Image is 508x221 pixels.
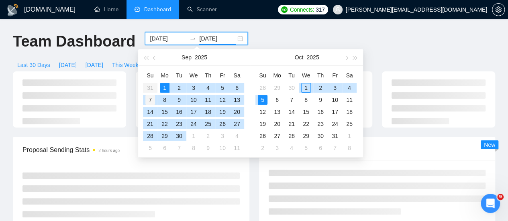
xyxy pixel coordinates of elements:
div: 24 [330,119,340,129]
div: 6 [160,143,169,153]
td: 2025-10-22 [299,118,313,130]
button: Oct [295,49,304,65]
td: 2025-09-02 [172,82,186,94]
th: Su [143,69,157,82]
div: 7 [145,95,155,105]
td: 2025-10-02 [201,130,215,142]
th: We [299,69,313,82]
td: 2025-10-21 [284,118,299,130]
td: 2025-10-23 [313,118,328,130]
div: 15 [301,107,311,117]
td: 2025-10-06 [157,142,172,154]
td: 2025-10-06 [270,94,284,106]
td: 2025-10-02 [313,82,328,94]
td: 2025-09-30 [284,82,299,94]
td: 2025-10-09 [201,142,215,154]
td: 2025-09-10 [186,94,201,106]
td: 2025-09-29 [270,82,284,94]
span: New [484,142,495,148]
div: 4 [287,143,296,153]
div: 5 [218,83,227,93]
div: 27 [272,131,282,141]
div: 13 [272,107,282,117]
div: 22 [160,119,169,129]
td: 2025-09-05 [215,82,230,94]
div: 22 [301,119,311,129]
td: 2025-10-07 [284,94,299,106]
a: searchScanner [187,6,217,13]
div: 15 [160,107,169,117]
button: 2025 [195,49,207,65]
td: 2025-09-07 [143,94,157,106]
td: 2025-10-20 [270,118,284,130]
div: 27 [232,119,242,129]
div: 26 [258,131,267,141]
td: 2025-10-19 [255,118,270,130]
div: 8 [301,95,311,105]
div: 28 [145,131,155,141]
td: 2025-09-30 [172,130,186,142]
a: setting [492,6,505,13]
button: Sep [182,49,192,65]
th: Su [255,69,270,82]
span: [DATE] [59,61,77,69]
span: user [335,7,341,12]
div: 4 [345,83,354,93]
td: 2025-10-09 [313,94,328,106]
input: End date [199,34,236,43]
span: Connects: [290,5,314,14]
img: upwork-logo.png [281,6,288,13]
div: 29 [160,131,169,141]
td: 2025-09-16 [172,106,186,118]
span: setting [492,6,504,13]
td: 2025-10-10 [215,142,230,154]
td: 2025-10-25 [342,118,357,130]
div: 20 [272,119,282,129]
td: 2025-10-30 [313,130,328,142]
div: 7 [174,143,184,153]
div: 11 [232,143,242,153]
div: 3 [189,83,198,93]
td: 2025-10-01 [299,82,313,94]
th: Th [313,69,328,82]
th: Mo [157,69,172,82]
td: 2025-09-29 [157,130,172,142]
div: 8 [345,143,354,153]
th: Tu [284,69,299,82]
span: Scanner Breakdown [269,144,486,154]
div: 23 [174,119,184,129]
div: 7 [287,95,296,105]
th: Th [201,69,215,82]
td: 2025-10-13 [270,106,284,118]
div: 10 [189,95,198,105]
iframe: Intercom live chat [481,194,500,213]
div: 9 [174,95,184,105]
td: 2025-09-14 [143,106,157,118]
span: [DATE] [86,61,103,69]
div: 19 [218,107,227,117]
span: 317 [316,5,324,14]
td: 2025-10-26 [255,130,270,142]
span: swap-right [190,35,196,42]
td: 2025-10-05 [143,142,157,154]
td: 2025-11-03 [270,142,284,154]
td: 2025-11-04 [284,142,299,154]
td: 2025-11-05 [299,142,313,154]
div: 9 [203,143,213,153]
th: We [186,69,201,82]
div: 1 [345,131,354,141]
div: 25 [203,119,213,129]
div: 5 [258,95,267,105]
time: 2 hours ago [98,148,120,153]
div: 2 [316,83,325,93]
th: Tu [172,69,186,82]
div: 30 [287,83,296,93]
div: 6 [232,83,242,93]
span: Proposal Sending Stats [22,145,149,155]
div: 18 [345,107,354,117]
td: 2025-10-28 [284,130,299,142]
td: 2025-09-23 [172,118,186,130]
th: Fr [328,69,342,82]
td: 2025-09-12 [215,94,230,106]
div: 8 [160,95,169,105]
